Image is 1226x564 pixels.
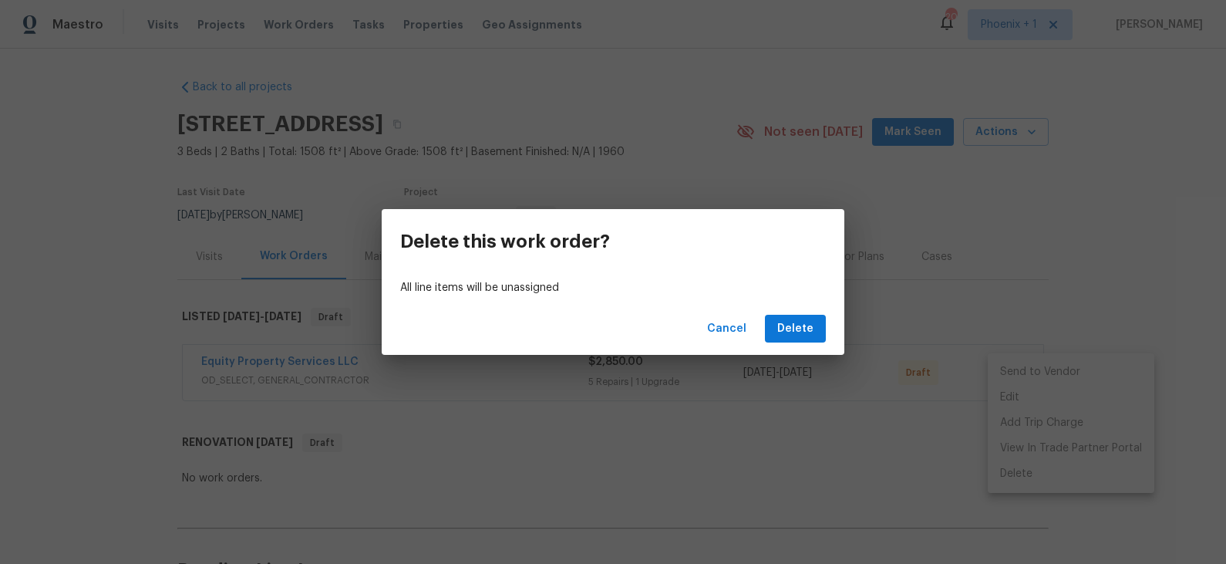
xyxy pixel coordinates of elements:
[400,231,610,252] h3: Delete this work order?
[707,319,746,339] span: Cancel
[765,315,826,343] button: Delete
[777,319,813,339] span: Delete
[400,280,826,296] p: All line items will be unassigned
[701,315,753,343] button: Cancel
